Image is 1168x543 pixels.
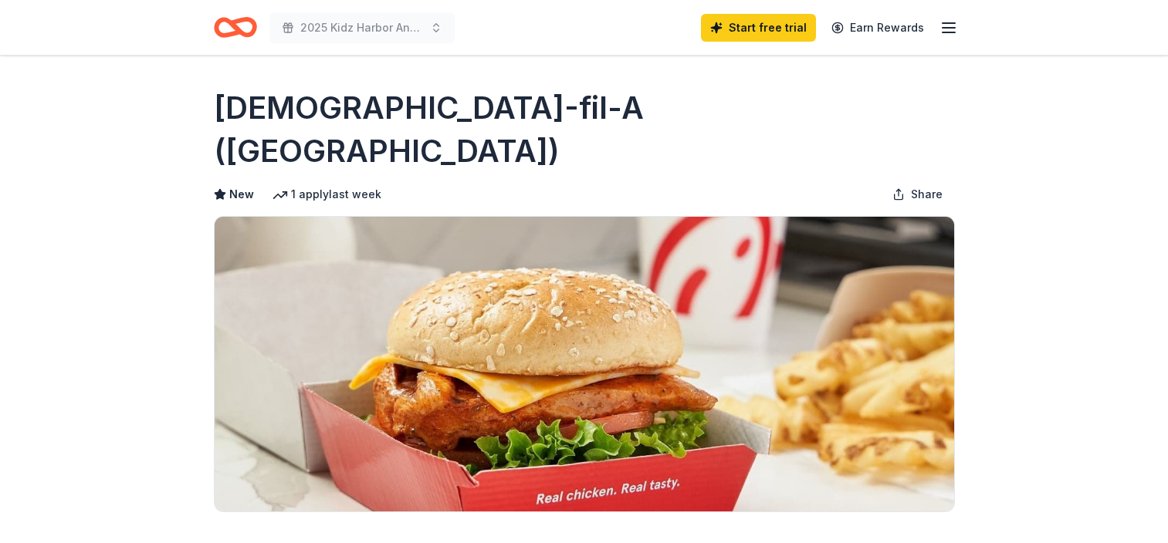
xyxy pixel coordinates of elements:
span: New [229,185,254,204]
span: 2025 Kidz Harbor Annual Gala [300,19,424,37]
button: Share [880,179,955,210]
h1: [DEMOGRAPHIC_DATA]-fil-A ([GEOGRAPHIC_DATA]) [214,86,955,173]
a: Start free trial [701,14,816,42]
button: 2025 Kidz Harbor Annual Gala [269,12,455,43]
div: 1 apply last week [273,185,381,204]
span: Share [911,185,943,204]
a: Home [214,9,257,46]
img: Image for Chick-fil-A (Houston) [215,217,954,511]
a: Earn Rewards [822,14,933,42]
